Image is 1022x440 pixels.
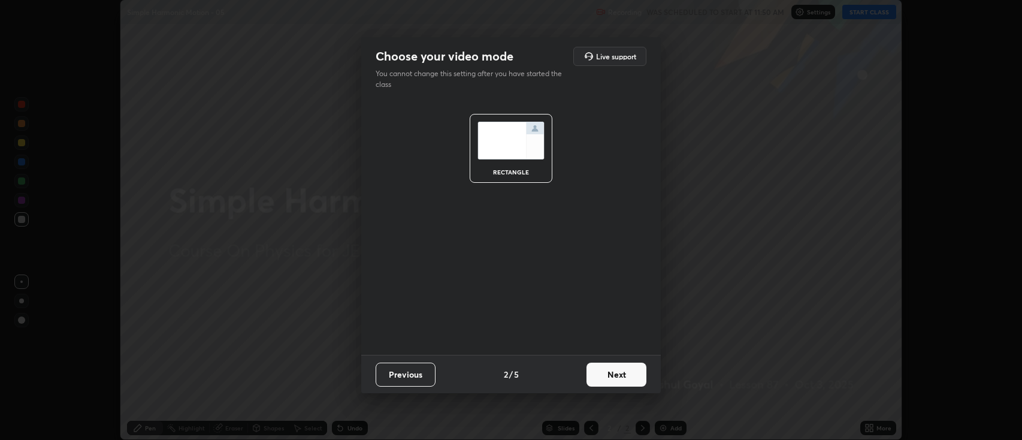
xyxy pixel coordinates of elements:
img: normalScreenIcon.ae25ed63.svg [477,122,545,159]
h4: 2 [504,368,508,381]
p: You cannot change this setting after you have started the class [376,68,570,90]
button: Next [586,363,646,387]
h2: Choose your video mode [376,49,513,64]
h4: 5 [514,368,519,381]
h5: Live support [596,53,636,60]
button: Previous [376,363,436,387]
h4: / [509,368,513,381]
div: rectangle [487,169,535,175]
